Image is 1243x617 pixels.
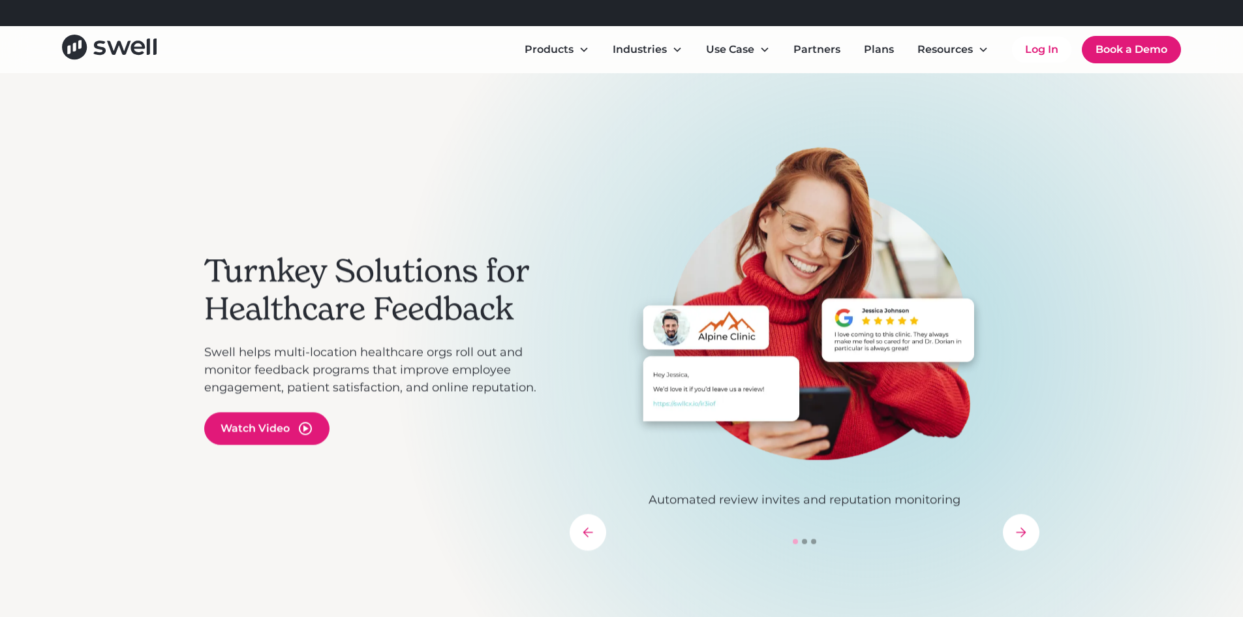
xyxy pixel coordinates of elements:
[1082,36,1181,63] a: Book a Demo
[62,35,157,64] a: home
[514,37,600,63] div: Products
[613,42,667,57] div: Industries
[917,42,973,57] div: Resources
[525,42,574,57] div: Products
[696,37,780,63] div: Use Case
[811,539,816,544] div: Show slide 3 of 3
[802,539,807,544] div: Show slide 2 of 3
[570,146,1039,509] div: 1 of 3
[1012,37,1071,63] a: Log In
[1003,514,1039,550] div: next slide
[204,343,557,396] p: Swell helps multi-location healthcare orgs roll out and monitor feedback programs that improve em...
[602,37,693,63] div: Industries
[783,37,851,63] a: Partners
[570,146,1039,550] div: carousel
[204,412,330,445] a: open lightbox
[793,539,798,544] div: Show slide 1 of 3
[907,37,999,63] div: Resources
[853,37,904,63] a: Plans
[706,42,754,57] div: Use Case
[221,420,290,436] div: Watch Video
[570,514,606,550] div: previous slide
[570,491,1039,509] p: Automated review invites and reputation monitoring
[204,253,557,328] h2: Turnkey Solutions for Healthcare Feedback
